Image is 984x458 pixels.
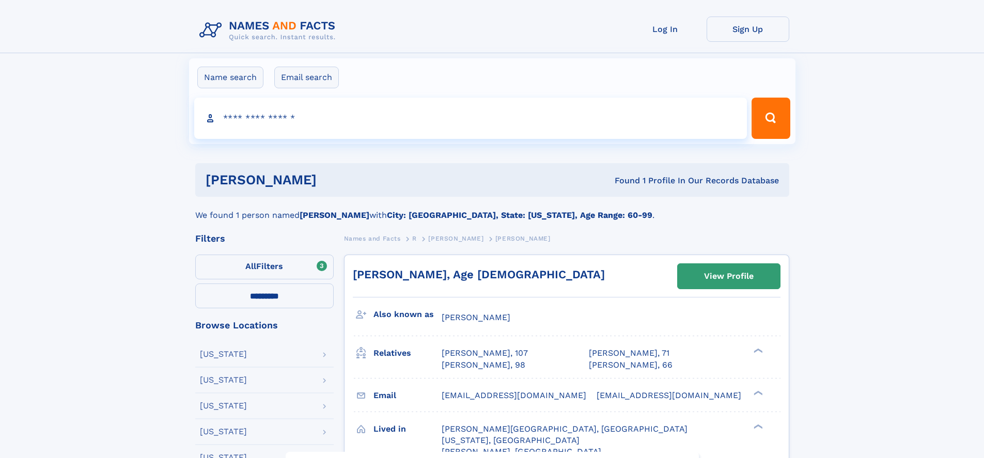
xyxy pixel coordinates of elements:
label: Filters [195,255,334,279]
div: Found 1 Profile In Our Records Database [465,175,779,186]
span: [PERSON_NAME], [GEOGRAPHIC_DATA] [442,447,601,456]
a: Log In [624,17,707,42]
a: [PERSON_NAME], 66 [589,359,673,371]
h3: Email [373,387,442,404]
div: ❯ [751,348,763,354]
div: [US_STATE] [200,428,247,436]
div: [US_STATE] [200,402,247,410]
b: City: [GEOGRAPHIC_DATA], State: [US_STATE], Age Range: 60-99 [387,210,652,220]
a: View Profile [678,264,780,289]
div: ❯ [751,389,763,396]
a: Names and Facts [344,232,401,245]
label: Name search [197,67,263,88]
span: R [412,235,417,242]
b: [PERSON_NAME] [300,210,369,220]
span: [EMAIL_ADDRESS][DOMAIN_NAME] [442,390,586,400]
a: [PERSON_NAME], Age [DEMOGRAPHIC_DATA] [353,268,605,281]
span: [EMAIL_ADDRESS][DOMAIN_NAME] [597,390,741,400]
h3: Relatives [373,344,442,362]
span: [PERSON_NAME] [442,312,510,322]
div: Browse Locations [195,321,334,330]
a: [PERSON_NAME], 107 [442,348,528,359]
span: [US_STATE], [GEOGRAPHIC_DATA] [442,435,580,445]
h3: Also known as [373,306,442,323]
span: [PERSON_NAME][GEOGRAPHIC_DATA], [GEOGRAPHIC_DATA] [442,424,688,434]
div: View Profile [704,264,754,288]
span: [PERSON_NAME] [495,235,551,242]
h1: [PERSON_NAME] [206,173,466,186]
input: search input [194,98,747,139]
a: [PERSON_NAME] [428,232,483,245]
div: Filters [195,234,334,243]
label: Email search [274,67,339,88]
span: All [245,261,256,271]
a: [PERSON_NAME], 98 [442,359,525,371]
div: We found 1 person named with . [195,197,789,222]
h3: Lived in [373,420,442,438]
a: R [412,232,417,245]
div: [US_STATE] [200,350,247,358]
img: Logo Names and Facts [195,17,344,44]
div: [US_STATE] [200,376,247,384]
div: ❯ [751,423,763,430]
a: [PERSON_NAME], 71 [589,348,669,359]
button: Search Button [752,98,790,139]
span: [PERSON_NAME] [428,235,483,242]
a: Sign Up [707,17,789,42]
